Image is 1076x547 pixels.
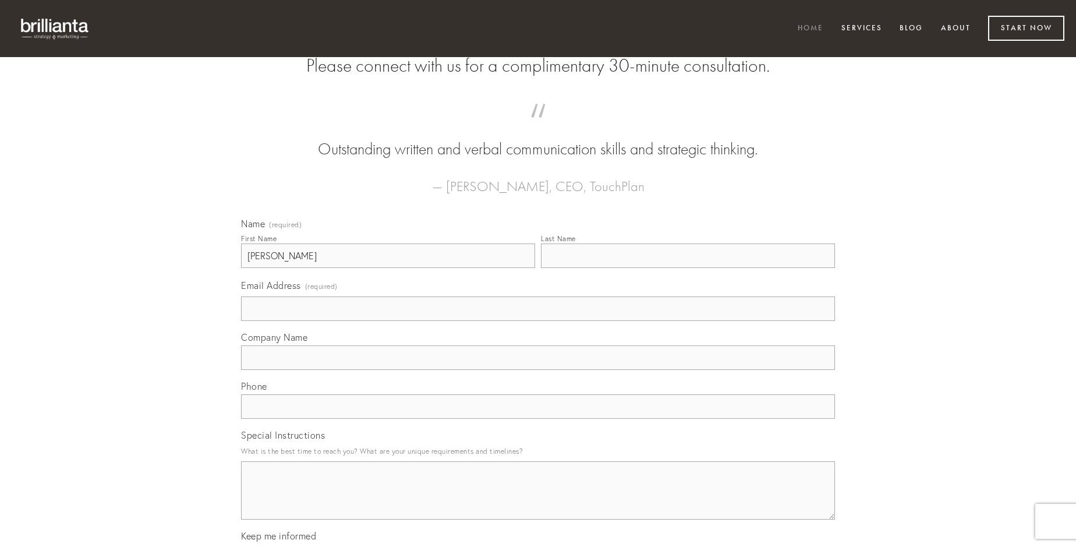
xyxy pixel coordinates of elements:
[933,19,978,38] a: About
[834,19,890,38] a: Services
[241,530,316,542] span: Keep me informed
[892,19,930,38] a: Blog
[241,331,307,343] span: Company Name
[988,16,1064,41] a: Start Now
[241,280,301,291] span: Email Address
[241,380,267,392] span: Phone
[241,443,835,459] p: What is the best time to reach you? What are your unique requirements and timelines?
[260,115,816,138] span: “
[241,55,835,77] h2: Please connect with us for a complimentary 30-minute consultation.
[305,278,338,294] span: (required)
[260,115,816,161] blockquote: Outstanding written and verbal communication skills and strategic thinking.
[541,234,576,243] div: Last Name
[12,12,99,45] img: brillianta - research, strategy, marketing
[790,19,831,38] a: Home
[241,429,325,441] span: Special Instructions
[241,218,265,230] span: Name
[269,221,302,228] span: (required)
[241,234,277,243] div: First Name
[260,161,816,198] figcaption: — [PERSON_NAME], CEO, TouchPlan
